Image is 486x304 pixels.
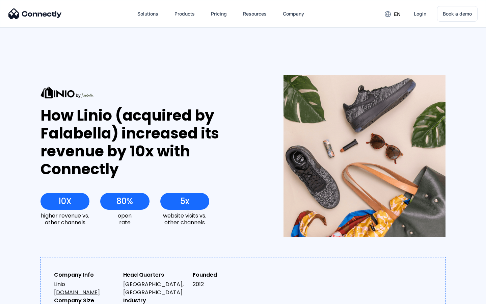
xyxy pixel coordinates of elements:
div: website visits vs. other channels [160,212,209,225]
div: higher revenue vs. other channels [40,212,89,225]
div: Linio [54,280,118,297]
div: How Linio (acquired by Falabella) increased its revenue by 10x with Connectly [40,107,259,178]
div: en [394,9,401,19]
div: Head Quarters [123,271,187,279]
div: Company [283,9,304,19]
div: Products [174,9,195,19]
div: Company Info [54,271,118,279]
div: [GEOGRAPHIC_DATA], [GEOGRAPHIC_DATA] [123,280,187,297]
div: Solutions [137,9,158,19]
div: 10X [58,197,72,206]
a: Book a demo [437,6,478,22]
a: Pricing [206,6,232,22]
div: Login [414,9,426,19]
div: 80% [116,197,133,206]
a: Login [408,6,432,22]
div: Founded [193,271,256,279]
aside: Language selected: English [7,292,40,302]
div: 2012 [193,280,256,288]
div: open rate [100,212,149,225]
div: 5x [180,197,189,206]
div: Resources [243,9,267,19]
ul: Language list [13,292,40,302]
div: Pricing [211,9,227,19]
img: Connectly Logo [8,8,62,19]
a: [DOMAIN_NAME] [54,288,100,296]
